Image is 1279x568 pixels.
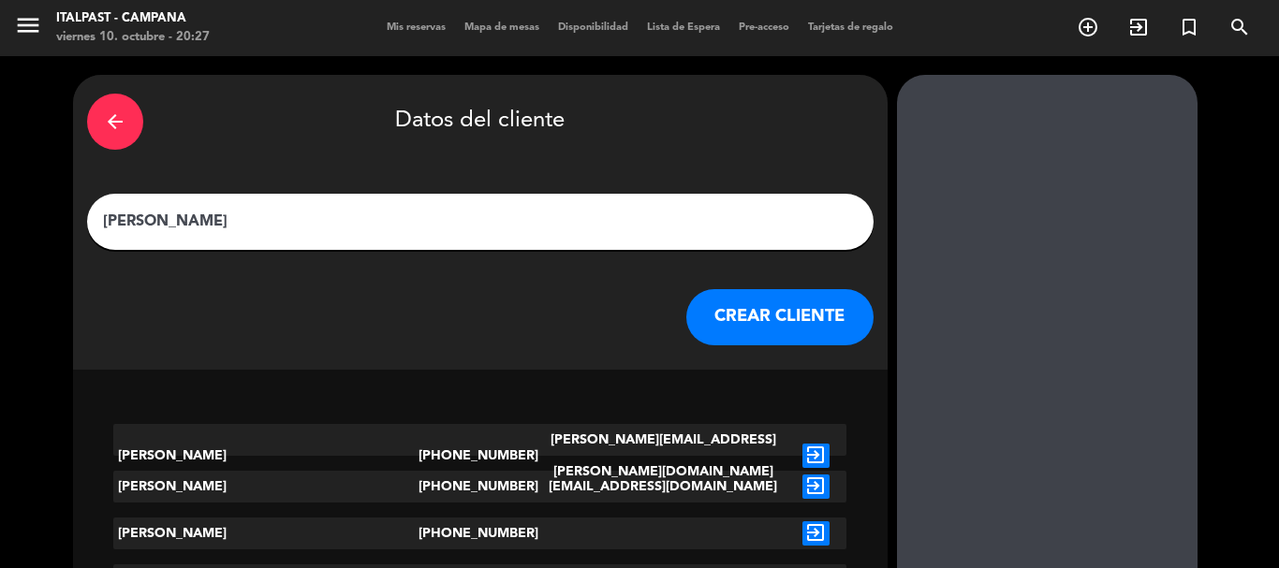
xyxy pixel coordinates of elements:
i: exit_to_app [802,444,830,468]
div: Italpast - Campana [56,9,210,28]
div: [PHONE_NUMBER] [419,424,541,488]
div: [EMAIL_ADDRESS][DOMAIN_NAME] [541,471,786,502]
div: [PERSON_NAME][EMAIL_ADDRESS][PERSON_NAME][DOMAIN_NAME] [541,424,786,488]
i: turned_in_not [1178,16,1200,38]
button: CREAR CLIENTE [686,289,874,345]
div: viernes 10. octubre - 20:27 [56,28,210,47]
i: exit_to_app [802,521,830,546]
i: exit_to_app [1127,16,1150,38]
span: Lista de Espera [638,22,729,33]
span: Pre-acceso [729,22,799,33]
i: menu [14,11,42,39]
span: Mis reservas [377,22,455,33]
button: menu [14,11,42,46]
span: Disponibilidad [549,22,638,33]
div: [PHONE_NUMBER] [419,471,541,502]
div: Datos del cliente [87,89,874,154]
div: [PERSON_NAME] [113,517,419,549]
i: add_circle_outline [1077,16,1099,38]
span: Tarjetas de regalo [799,22,903,33]
div: [PHONE_NUMBER] [419,517,541,549]
i: arrow_back [104,110,126,133]
i: search [1228,16,1251,38]
i: exit_to_app [802,474,830,499]
div: [PERSON_NAME] [113,471,419,502]
input: Escriba nombre, correo electrónico o número de teléfono... [101,209,860,235]
span: Mapa de mesas [455,22,549,33]
div: [PERSON_NAME] [113,424,419,488]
